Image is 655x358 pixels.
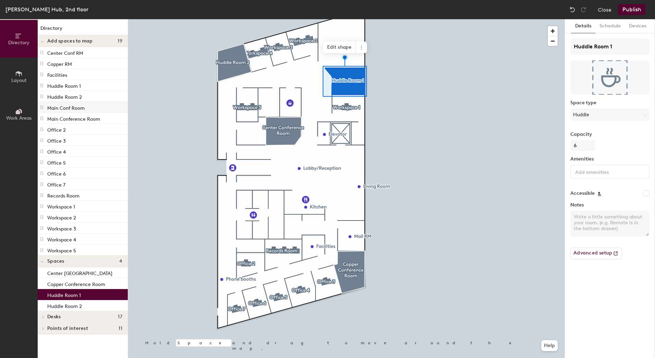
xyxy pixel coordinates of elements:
p: Workspace 4 [47,235,76,243]
button: Close [598,4,611,15]
span: Add spaces to map [47,38,93,44]
span: Edit shape [323,41,356,53]
label: Capacity [570,132,650,137]
p: Office 6 [47,169,66,177]
p: Workspace 3 [47,224,76,232]
input: Add amenities [574,167,635,176]
p: Huddle Room 2 [47,92,82,100]
span: Spaces [47,259,64,264]
div: [PERSON_NAME] Hub, 2nd floor [5,5,88,14]
span: Work Areas [6,115,32,121]
button: Publish [618,4,645,15]
p: Office 2 [47,125,66,133]
label: Notes [570,202,650,208]
img: The space named Huddle Room 1 [570,60,650,95]
button: Devices [625,19,651,33]
label: Amenities [570,156,650,162]
button: Advanced setup [570,248,622,259]
p: Center [GEOGRAPHIC_DATA] [47,268,112,276]
p: Main Conference Room [47,114,100,122]
span: Points of interest [47,326,88,331]
p: Records Room [47,191,79,199]
img: Redo [580,6,587,13]
span: 11 [119,326,122,331]
p: Workspace 1 [47,202,75,210]
button: Details [571,19,595,33]
span: Desks [47,314,61,320]
p: Workspace 5 [47,246,76,254]
p: Copper Conference Room [47,279,105,287]
button: Schedule [595,19,625,33]
span: 19 [118,38,122,44]
button: Huddle [570,108,650,121]
p: Office 5 [47,158,66,166]
p: Office 7 [47,180,65,188]
p: Workspace 2 [47,213,76,221]
span: Directory [8,40,29,46]
p: Huddle Room 2 [47,301,82,309]
button: Help [541,340,558,351]
img: Undo [569,6,576,13]
p: Center Conf RM [47,48,83,56]
span: 17 [118,314,122,320]
span: Layout [11,77,27,83]
p: Huddle Room 1 [47,290,81,298]
p: Facilities [47,70,67,78]
p: Copper RM [47,59,72,67]
p: Main Conf Room [47,103,85,111]
label: Space type [570,100,650,106]
p: Huddle Room 1 [47,81,81,89]
label: Accessible [570,191,595,196]
p: Office 3 [47,136,66,144]
h1: Directory [38,25,128,35]
p: Office 4 [47,147,66,155]
span: 4 [119,259,122,264]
